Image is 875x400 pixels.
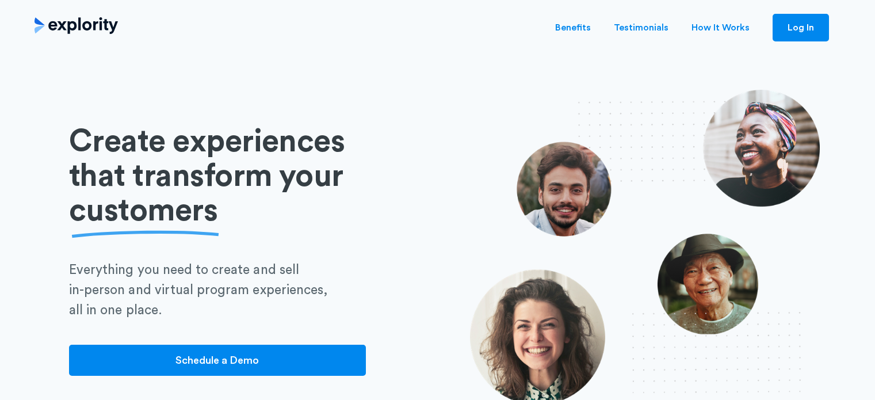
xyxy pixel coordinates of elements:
p: Everything you need to create and sell in-person and virtual program experiences, all in one place. [69,260,455,320]
a: Testimonials [614,21,668,35]
a: Log In [773,14,829,41]
h1: Create experiences that transform your customers [69,124,439,228]
a: home [35,17,118,38]
a: Benefits [555,21,591,35]
a: How It Works [691,21,750,35]
a: Schedule a Demo [69,345,366,376]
